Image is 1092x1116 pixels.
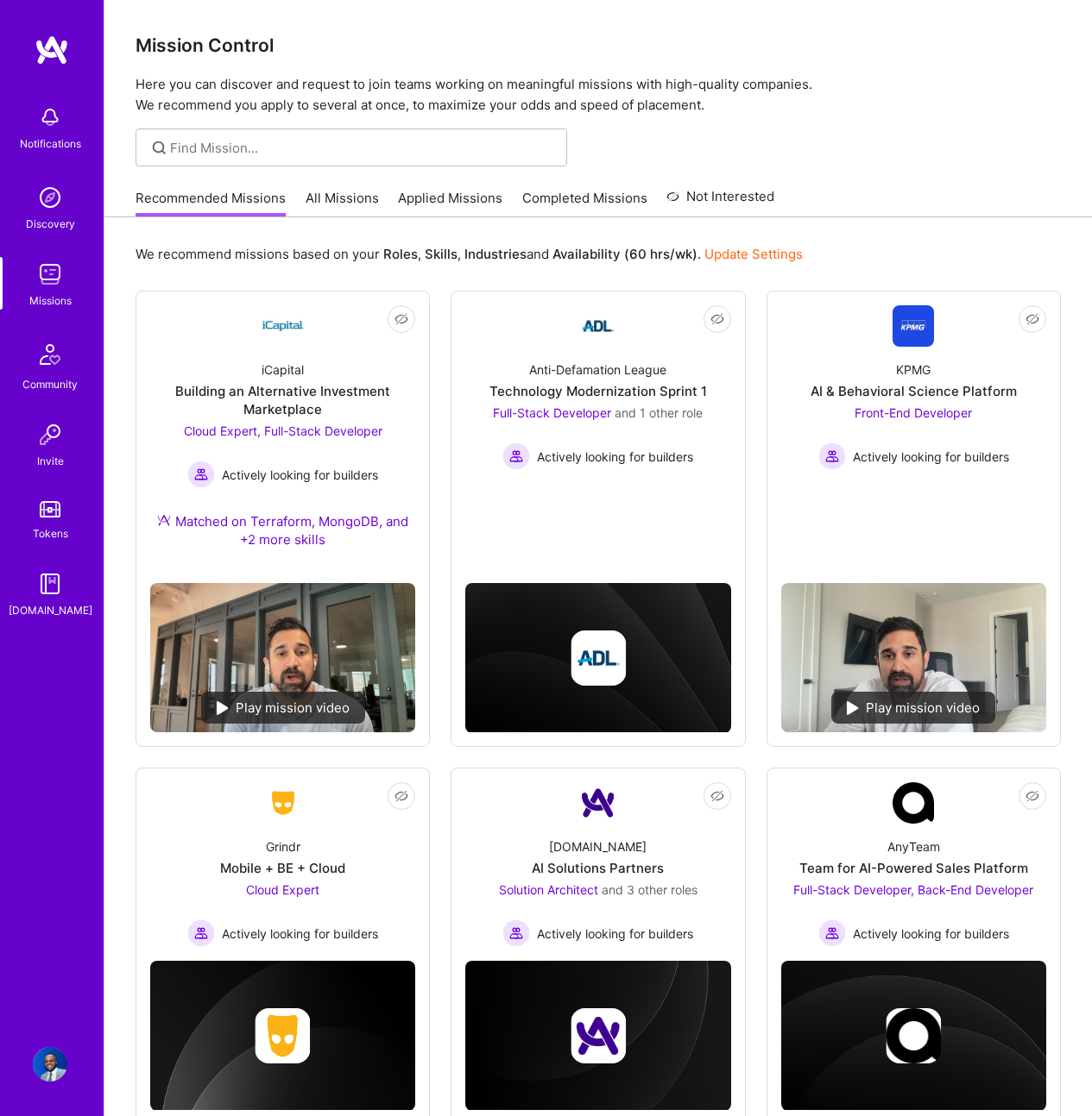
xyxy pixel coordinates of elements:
[537,448,693,466] span: Actively looking for builders
[493,405,611,420] span: Full-Stack Developer
[799,859,1028,877] div: Team for AI-Powered Sales Platform
[893,305,934,347] img: Company Logo
[549,837,647,856] div: [DOMAIN_NAME]
[262,305,304,347] img: Company Logo
[571,630,626,686] img: Company logo
[150,782,415,947] a: Company LogoGrindrMobile + BE + CloudCloud Expert Actively looking for buildersActively looking f...
[28,1047,72,1082] a: User Avatar
[464,246,527,262] b: Industries
[222,925,378,943] span: Actively looking for builders
[552,246,697,262] b: Availability (60 hrs/wk)
[710,789,724,803] i: icon EyeClosed
[256,1008,311,1063] img: Company logo
[33,257,67,292] img: teamwork
[149,138,169,158] i: icon SearchGrey
[33,524,68,542] div: Tokens
[615,405,703,420] span: and 1 other role
[853,925,1009,943] span: Actively looking for builders
[266,837,300,856] div: Grindr
[220,859,345,877] div: Mobile + BE + Cloud
[793,882,1033,897] span: Full-Stack Developer, Back-End Developer
[529,361,666,379] div: Anti-Defamation League
[22,375,78,393] div: Community
[395,789,408,803] i: icon EyeClosed
[9,601,92,619] div: [DOMAIN_NAME]
[896,361,931,379] div: KPMG
[522,189,647,217] a: Completed Missions
[578,305,619,347] img: Company Logo
[136,74,1061,116] p: Here you can discover and request to join teams working on meaningful missions with high-quality ...
[781,305,1046,569] a: Company LogoKPMGAI & Behavioral Science PlatformFront-End Developer Actively looking for builders...
[40,501,60,517] img: tokens
[150,382,415,418] div: Building an Alternative Investment Marketplace
[395,312,408,326] i: icon EyeClosed
[33,567,67,601] img: guide book
[20,135,81,153] div: Notifications
[537,925,693,943] span: Actively looking for builders
[532,859,664,877] div: AI Solutions Partners
[29,334,71,375] img: Community
[1026,312,1039,326] i: icon EyeClosed
[246,882,319,897] span: Cloud Expert
[578,782,619,824] img: Company Logo
[666,186,774,217] a: Not Interested
[502,919,530,947] img: Actively looking for builders
[184,423,382,438] span: Cloud Expert, Full-Stack Developer
[571,1008,626,1063] img: Company logo
[465,583,730,733] img: cover
[502,442,530,470] img: Actively looking for builders
[1026,789,1039,803] i: icon EyeClosed
[886,1008,941,1063] img: Company logo
[602,882,697,897] span: and 3 other roles
[465,305,730,511] a: Company LogoAnti-Defamation LeagueTechnology Modernization Sprint 1Full-Stack Developer and 1 oth...
[170,139,554,157] input: Find Mission...
[831,692,995,724] div: Play mission video
[136,189,286,217] a: Recommended Missions
[306,189,379,217] a: All Missions
[489,382,707,400] div: Technology Modernization Sprint 1
[33,1047,67,1082] img: User Avatar
[29,292,72,310] div: Missions
[499,882,598,897] span: Solution Architect
[187,919,215,947] img: Actively looking for builders
[704,246,803,262] a: Update Settings
[262,361,304,379] div: iCapital
[855,405,972,420] span: Front-End Developer
[710,312,724,326] i: icon EyeClosed
[136,245,803,263] p: We recommend missions based on your , , and .
[398,189,502,217] a: Applied Missions
[811,382,1017,400] div: AI & Behavioral Science Platform
[262,787,304,818] img: Company Logo
[150,961,415,1111] img: cover
[887,837,940,856] div: AnyTeam
[33,100,67,135] img: bell
[425,246,458,262] b: Skills
[818,919,846,947] img: Actively looking for builders
[35,34,69,66] img: logo
[781,583,1046,732] img: No Mission
[781,961,1046,1111] img: cover
[150,512,415,549] div: Matched on Terraform, MongoDB, and +2 more skills
[37,452,64,470] div: Invite
[187,461,215,488] img: Actively looking for builders
[201,692,365,724] div: Play mission video
[853,448,1009,466] span: Actively looking for builders
[217,701,229,715] img: play
[847,701,859,715] img: play
[157,513,171,527] img: Ateam Purple Icon
[465,782,730,947] a: Company Logo[DOMAIN_NAME]AI Solutions PartnersSolution Architect and 3 other rolesActively lookin...
[383,246,418,262] b: Roles
[465,961,730,1111] img: cover
[33,180,67,215] img: discovery
[818,442,846,470] img: Actively looking for builders
[150,305,415,569] a: Company LogoiCapitalBuilding an Alternative Investment MarketplaceCloud Expert, Full-Stack Develo...
[893,782,934,824] img: Company Logo
[136,34,1061,56] h3: Mission Control
[150,583,415,732] img: No Mission
[33,417,67,452] img: Invite
[781,782,1046,947] a: Company LogoAnyTeamTeam for AI-Powered Sales PlatformFull-Stack Developer, Back-End Developer Act...
[26,215,75,233] div: Discovery
[222,466,378,484] span: Actively looking for builders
